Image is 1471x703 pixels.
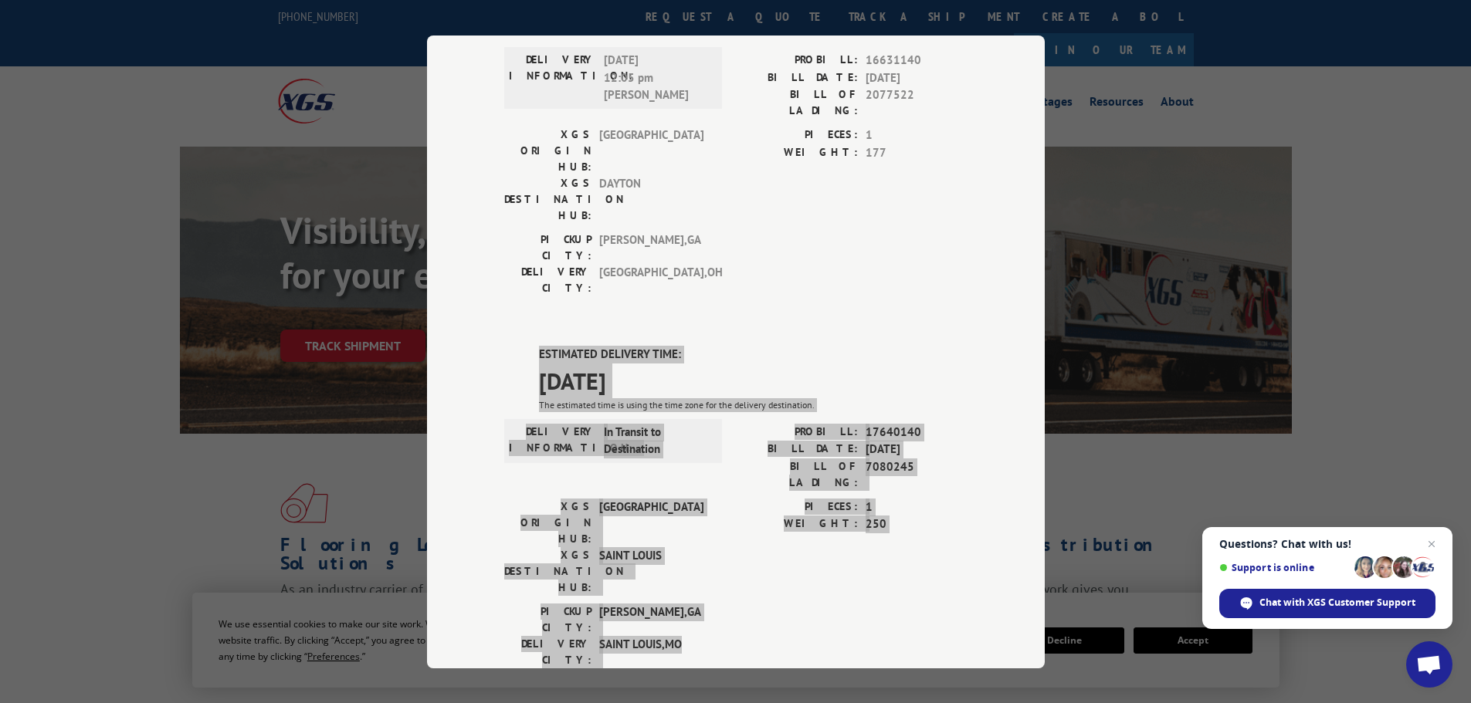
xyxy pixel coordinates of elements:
[599,498,703,546] span: [GEOGRAPHIC_DATA]
[504,127,591,175] label: XGS ORIGIN HUB:
[866,515,968,533] span: 250
[866,498,968,515] span: 1
[599,635,703,668] span: SAINT LOUIS , MO
[736,498,858,515] label: PIECES:
[866,441,968,458] span: [DATE]
[866,86,968,119] span: 2077522
[1406,641,1452,688] div: Open chat
[736,515,858,533] label: WEIGHT:
[736,86,858,119] label: BILL OF LADING:
[509,423,596,458] label: DELIVERY INFORMATION:
[736,423,858,441] label: PROBILL:
[539,346,968,363] label: ESTIMATED DELIVERY TIME:
[599,603,703,635] span: [PERSON_NAME] , GA
[736,441,858,458] label: BILL DATE:
[539,5,968,40] span: DELIVERED
[736,144,858,161] label: WEIGHT:
[866,52,968,69] span: 16631140
[1422,535,1441,553] span: Close chat
[736,52,858,69] label: PROBILL:
[599,127,703,175] span: [GEOGRAPHIC_DATA]
[866,423,968,441] span: 17640140
[539,363,968,397] span: [DATE]
[736,69,858,86] label: BILL DATE:
[504,546,591,595] label: XGS DESTINATION HUB:
[599,175,703,224] span: DAYTON
[504,264,591,296] label: DELIVERY CITY:
[504,175,591,224] label: XGS DESTINATION HUB:
[539,397,968,411] div: The estimated time is using the time zone for the delivery destination.
[1259,596,1415,610] span: Chat with XGS Customer Support
[504,232,591,264] label: PICKUP CITY:
[1219,538,1435,550] span: Questions? Chat with us!
[736,127,858,144] label: PIECES:
[866,127,968,144] span: 1
[1219,589,1435,618] div: Chat with XGS Customer Support
[504,498,591,546] label: XGS ORIGIN HUB:
[604,52,708,104] span: [DATE] 12:05 pm [PERSON_NAME]
[866,458,968,490] span: 7080245
[1219,562,1349,573] span: Support is online
[604,423,708,458] span: In Transit to Destination
[736,458,858,490] label: BILL OF LADING:
[504,635,591,668] label: DELIVERY CITY:
[599,546,703,595] span: SAINT LOUIS
[599,232,703,264] span: [PERSON_NAME] , GA
[866,144,968,161] span: 177
[504,603,591,635] label: PICKUP CITY:
[866,69,968,86] span: [DATE]
[599,264,703,296] span: [GEOGRAPHIC_DATA] , OH
[509,52,596,104] label: DELIVERY INFORMATION:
